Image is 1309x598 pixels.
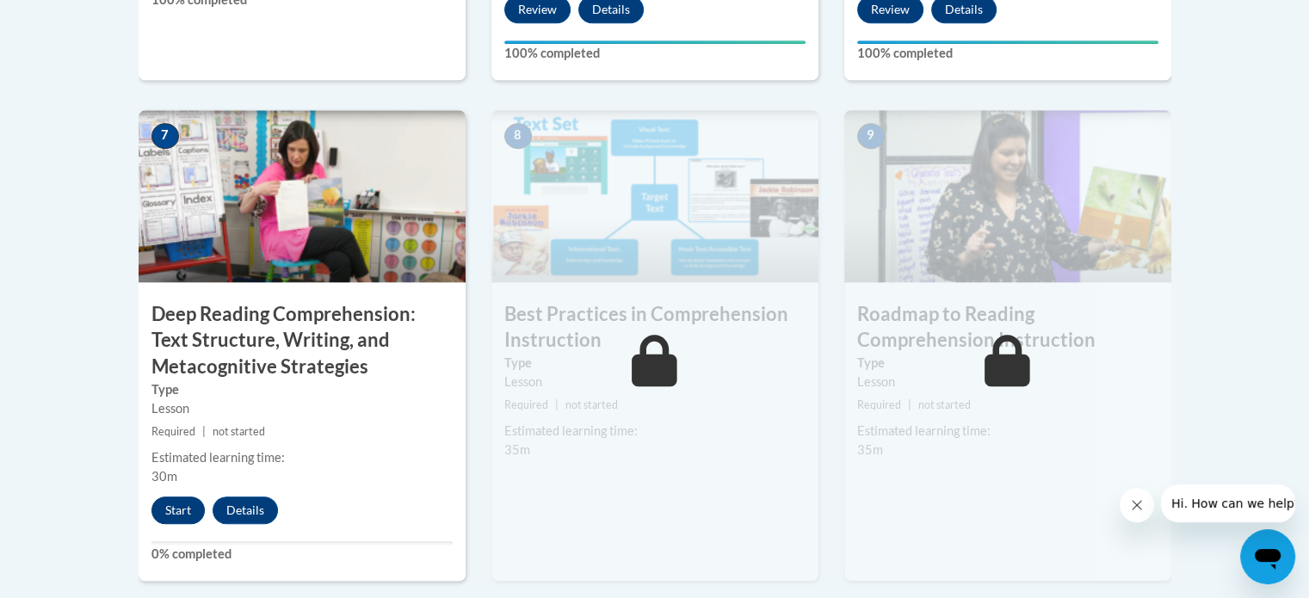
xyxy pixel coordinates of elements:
[151,380,453,399] label: Type
[139,110,466,282] img: Course Image
[565,398,618,411] span: not started
[151,496,205,524] button: Start
[504,354,806,373] label: Type
[1161,484,1295,522] iframe: Message from company
[844,110,1171,282] img: Course Image
[213,496,278,524] button: Details
[504,398,548,411] span: Required
[857,123,885,149] span: 9
[151,469,177,484] span: 30m
[504,442,530,457] span: 35m
[857,40,1158,44] div: Your progress
[555,398,559,411] span: |
[491,110,818,282] img: Course Image
[857,442,883,457] span: 35m
[1240,529,1295,584] iframe: Button to launch messaging window
[504,373,806,391] div: Lesson
[151,399,453,418] div: Lesson
[10,12,139,26] span: Hi. How can we help?
[918,398,971,411] span: not started
[504,123,532,149] span: 8
[202,425,206,438] span: |
[139,301,466,380] h3: Deep Reading Comprehension: Text Structure, Writing, and Metacognitive Strategies
[857,398,901,411] span: Required
[151,545,453,564] label: 0% completed
[491,301,818,354] h3: Best Practices in Comprehension Instruction
[1120,488,1154,522] iframe: Close message
[908,398,911,411] span: |
[844,301,1171,354] h3: Roadmap to Reading Comprehension Instruction
[213,425,265,438] span: not started
[857,354,1158,373] label: Type
[504,40,806,44] div: Your progress
[857,422,1158,441] div: Estimated learning time:
[151,425,195,438] span: Required
[151,448,453,467] div: Estimated learning time:
[504,422,806,441] div: Estimated learning time:
[504,44,806,63] label: 100% completed
[857,44,1158,63] label: 100% completed
[151,123,179,149] span: 7
[857,373,1158,391] div: Lesson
